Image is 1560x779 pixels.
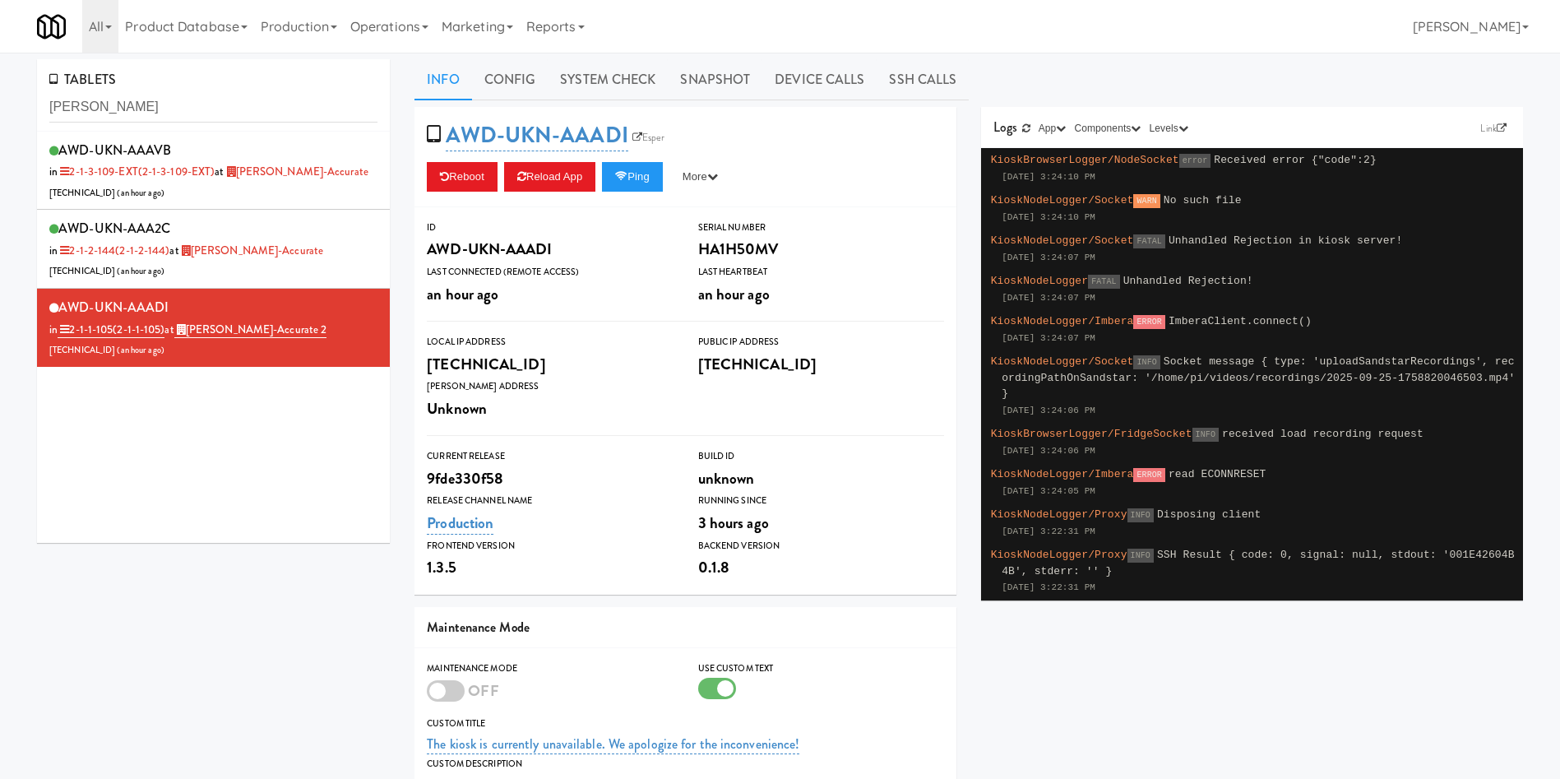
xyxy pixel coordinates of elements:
span: at [169,243,323,258]
span: an hour ago [121,344,161,356]
span: read ECONNRESET [1169,468,1266,480]
span: (2-1-1-105) [113,322,164,337]
span: INFO [1127,508,1154,522]
div: [TECHNICAL_ID] [427,350,673,378]
span: Received error {"code":2} [1214,154,1377,166]
div: 9fde330f58 [427,465,673,493]
span: KioskNodeLogger [991,275,1089,287]
span: in [49,243,169,258]
div: Last Heartbeat [698,264,944,281]
span: Logs [993,118,1017,137]
div: Backend Version [698,538,944,554]
div: Build Id [698,448,944,465]
span: in [49,322,164,337]
button: Ping [602,162,663,192]
a: Snapshot [668,59,762,100]
span: an hour ago [427,283,498,305]
div: Local IP Address [427,334,673,350]
span: AWD-UKN-AAAVB [58,141,171,160]
span: KioskBrowserLogger/NodeSocket [991,154,1179,166]
span: No such file [1164,194,1242,206]
span: KioskNodeLogger/Socket [991,234,1134,247]
a: The kiosk is currently unavailable. We apologize for the inconvenience! [427,735,799,754]
span: at [215,164,368,179]
a: Production [427,512,493,535]
div: Release Channel Name [427,493,673,509]
img: Micromart [37,12,66,41]
span: KioskNodeLogger/Socket [991,355,1134,368]
a: [PERSON_NAME]-Accurate 2 [174,322,327,338]
span: KioskBrowserLogger/FridgeSocket [991,428,1192,440]
div: Running Since [698,493,944,509]
span: [DATE] 3:24:07 PM [1002,293,1095,303]
span: an hour ago [121,265,161,277]
li: AWD-UKN-AAA2Cin 2-1-2-144(2-1-2-144)at [PERSON_NAME]-Accurate[TECHNICAL_ID] (an hour ago) [37,210,390,289]
span: FATAL [1133,234,1165,248]
span: ImberaClient.connect() [1169,315,1312,327]
span: [DATE] 3:24:10 PM [1002,172,1095,182]
span: Disposing client [1157,508,1261,521]
span: [DATE] 3:24:07 PM [1002,253,1095,262]
button: Levels [1146,120,1192,137]
span: (2-1-2-144) [115,243,169,258]
a: 2-1-2-144(2-1-2-144) [58,243,169,258]
span: AWD-UKN-AAA2C [58,219,170,238]
span: WARN [1133,194,1160,208]
div: Last Connected (Remote Access) [427,264,673,281]
span: [DATE] 3:22:31 PM [1002,526,1095,536]
span: [DATE] 3:24:06 PM [1002,446,1095,456]
div: Maintenance Mode [427,661,673,677]
div: Frontend Version [427,538,673,554]
span: an hour ago [121,187,161,199]
div: AWD-UKN-AAADI [427,235,673,263]
a: Esper [628,129,669,146]
a: System Check [548,59,668,100]
div: Current Release [427,448,673,465]
button: More [669,162,731,192]
span: at [164,322,326,337]
button: Reboot [427,162,498,192]
div: ID [427,220,673,236]
a: SSH Calls [877,59,969,100]
span: [DATE] 3:22:31 PM [1002,582,1095,592]
a: 2-1-1-105(2-1-1-105) [58,322,164,338]
div: Custom Description [427,756,944,772]
span: Socket message { type: 'uploadSandstarRecordings', recordingPathOnSandstar: '/home/pi/videos/reco... [1002,355,1515,400]
span: INFO [1133,355,1160,369]
div: Serial Number [698,220,944,236]
div: 1.3.5 [427,554,673,582]
span: [TECHNICAL_ID] ( ) [49,344,164,356]
span: KioskNodeLogger/Proxy [991,508,1127,521]
span: ERROR [1133,468,1165,482]
button: Reload App [504,162,595,192]
div: Custom Title [427,716,944,732]
div: 0.1.8 [698,554,944,582]
span: FATAL [1088,275,1120,289]
span: OFF [468,679,498,702]
li: AWD-UKN-AAAVBin 2-1-3-109-EXT(2-1-3-109-EXT)at [PERSON_NAME]-Accurate[TECHNICAL_ID] (an hour ago) [37,132,390,211]
span: [DATE] 3:24:06 PM [1002,406,1095,415]
div: Use Custom Text [698,661,944,677]
span: INFO [1127,549,1154,563]
div: HA1H50MV [698,235,944,263]
a: Info [414,59,471,100]
div: [PERSON_NAME] Address [427,378,673,395]
span: KioskNodeLogger/Imbera [991,468,1134,480]
span: in [49,164,215,179]
a: Device Calls [762,59,877,100]
div: [TECHNICAL_ID] [698,350,944,378]
button: App [1035,120,1071,137]
span: [DATE] 3:24:05 PM [1002,486,1095,496]
span: received load recording request [1222,428,1423,440]
span: [DATE] 3:24:07 PM [1002,333,1095,343]
span: Unhandled Rejection! [1123,275,1253,287]
span: Maintenance Mode [427,618,530,637]
a: [PERSON_NAME]-Accurate [224,164,368,179]
span: 3 hours ago [698,512,769,534]
span: (2-1-3-109-EXT) [138,164,215,179]
span: SSH Result { code: 0, signal: null, stdout: '001E42604B4B', stderr: '' } [1002,549,1514,577]
span: KioskNodeLogger/Socket [991,194,1134,206]
span: INFO [1192,428,1219,442]
span: KioskNodeLogger/Imbera [991,315,1134,327]
span: [TECHNICAL_ID] ( ) [49,265,164,277]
